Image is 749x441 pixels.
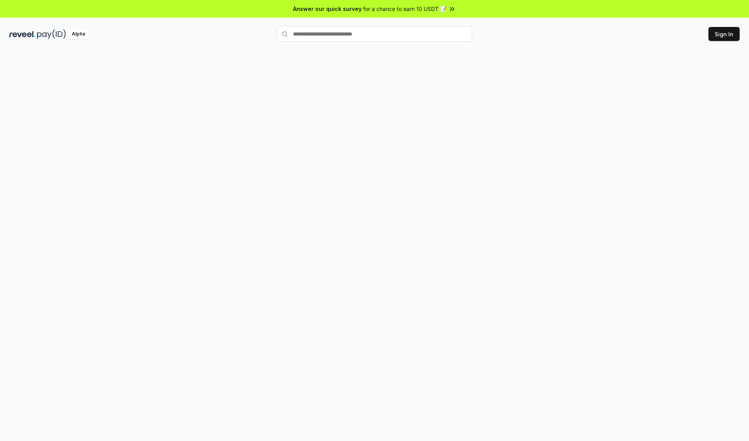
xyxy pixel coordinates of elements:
button: Sign In [708,27,740,41]
img: reveel_dark [9,29,35,39]
img: pay_id [37,29,66,39]
span: for a chance to earn 10 USDT 📝 [363,5,447,13]
div: Alpha [67,29,89,39]
span: Answer our quick survey [293,5,362,13]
